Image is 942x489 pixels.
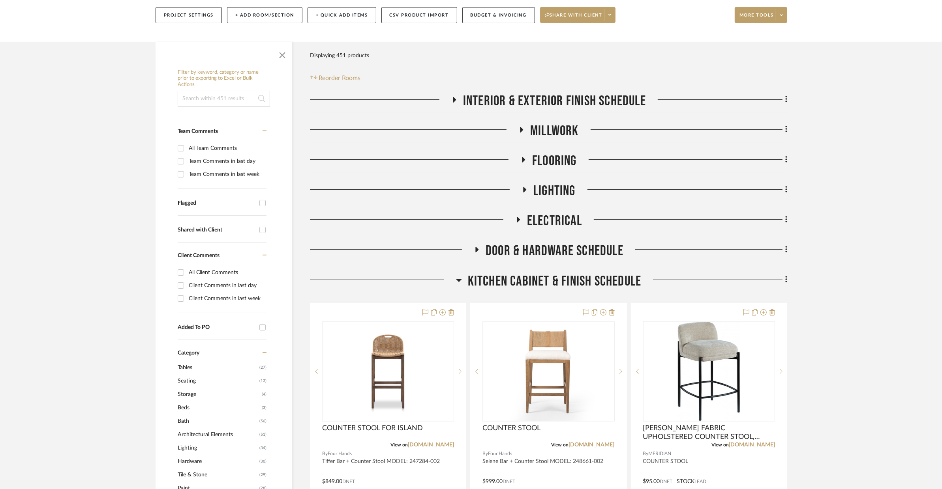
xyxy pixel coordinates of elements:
[678,322,740,421] img: BURTON CHENILLE FABRIC UPHOLSTERED COUNTER STOOL, MODEL:429BEIGE-C
[322,424,423,433] span: COUNTER STOOL FOR ISLAND
[308,7,376,23] button: + Quick Add Items
[532,153,577,170] span: Flooring
[739,12,774,24] span: More tools
[643,450,649,457] span: By
[339,322,437,421] img: COUNTER STOOL FOR ISLAND
[189,266,265,279] div: All Client Comments
[259,375,266,387] span: (13)
[310,73,361,83] button: Reorder Rooms
[259,455,266,468] span: (30)
[189,292,265,305] div: Client Comments in last week
[259,442,266,454] span: (34)
[178,455,257,468] span: Hardware
[178,91,270,106] input: Search within 451 results
[189,155,265,168] div: Team Comments in last day
[178,361,257,374] span: Tables
[259,415,266,427] span: (56)
[569,442,615,448] a: [DOMAIN_NAME]
[390,442,408,447] span: View on
[189,168,265,181] div: Team Comments in last week
[262,401,266,414] span: (3)
[310,48,369,63] div: Displaying 451 products
[545,12,602,24] span: Share with client
[499,322,598,421] img: COUNTER STOOL
[533,183,576,200] span: Lighting
[486,243,623,259] span: Door & Hardware Schedule
[551,442,569,447] span: View on
[178,468,257,482] span: Tile & Stone
[259,361,266,374] span: (27)
[178,428,257,441] span: Architectural Elements
[178,414,257,428] span: Bath
[178,227,255,233] div: Shared with Client
[527,213,582,230] span: Electrical
[463,93,646,110] span: Interior & Exterior Finish Schedule
[482,424,540,433] span: COUNTER STOOL
[328,450,352,457] span: Four Hands
[649,450,672,457] span: MERIDIAN
[319,73,361,83] span: Reorder Rooms
[540,7,616,23] button: Share with client
[729,442,775,448] a: [DOMAIN_NAME]
[189,142,265,155] div: All Team Comments
[462,7,535,23] button: Budget & Invoicing
[178,441,257,455] span: Lighting
[178,324,255,331] div: Added To PO
[482,450,488,457] span: By
[381,7,457,23] button: CSV Product Import
[259,428,266,441] span: (51)
[178,129,218,134] span: Team Comments
[189,279,265,292] div: Client Comments in last day
[735,7,787,23] button: More tools
[643,424,775,441] span: [PERSON_NAME] FABRIC UPHOLSTERED COUNTER STOOL, MODEL:429BEIGE-C
[178,388,260,401] span: Storage
[711,442,729,447] span: View on
[178,253,220,258] span: Client Comments
[156,7,222,23] button: Project Settings
[178,200,255,207] div: Flagged
[262,388,266,401] span: (4)
[322,450,328,457] span: By
[488,450,512,457] span: Four Hands
[178,401,260,414] span: Beds
[530,123,579,140] span: Millwork
[274,46,290,62] button: Close
[227,7,302,23] button: + Add Room/Section
[468,273,642,290] span: Kitchen Cabinet & Finish Schedule
[178,69,270,88] h6: Filter by keyword, category or name prior to exporting to Excel or Bulk Actions
[259,468,266,481] span: (29)
[408,442,454,448] a: [DOMAIN_NAME]
[178,350,199,356] span: Category
[178,374,257,388] span: Seating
